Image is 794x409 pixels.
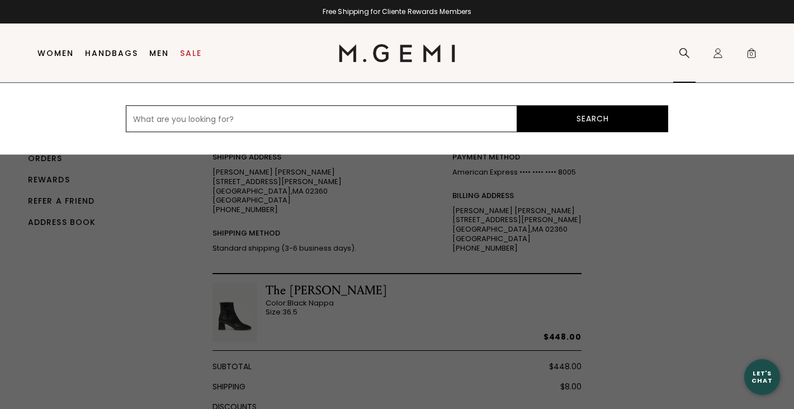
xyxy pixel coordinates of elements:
[126,105,517,132] input: What are you looking for?
[37,49,74,58] a: Women
[744,370,780,384] div: Let's Chat
[149,49,169,58] a: Men
[85,49,138,58] a: Handbags
[339,44,456,62] img: M.Gemi
[746,50,757,61] span: 0
[180,49,202,58] a: Sale
[517,105,668,132] button: Search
